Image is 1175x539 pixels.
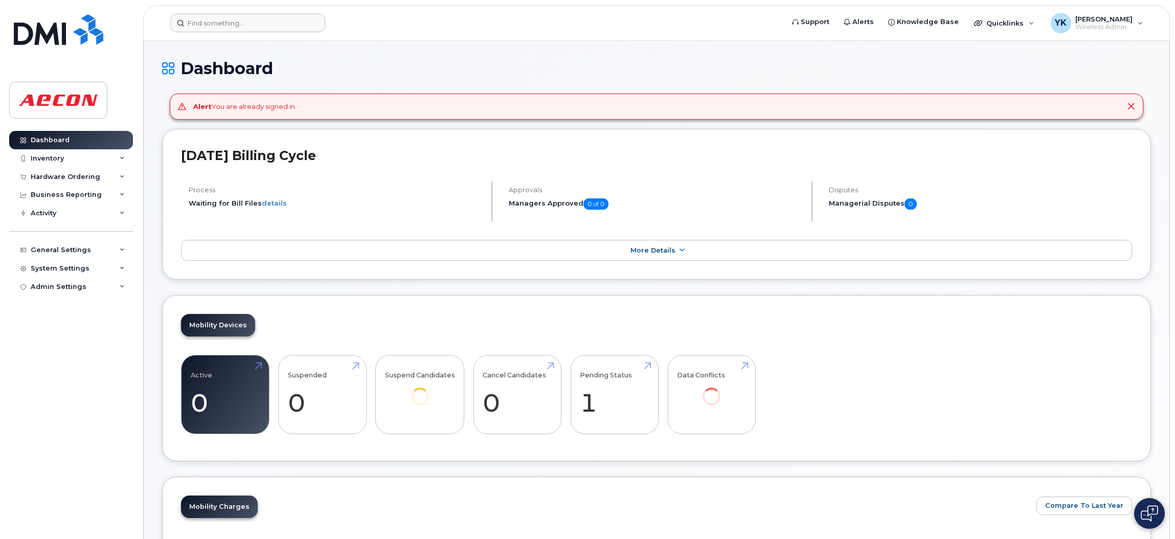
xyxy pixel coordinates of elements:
a: Cancel Candidates 0 [483,361,552,429]
h4: Suspend Candidates [385,371,455,379]
li: Waiting for Bill Files [189,198,483,208]
a: details [262,199,287,207]
img: Open chat [1141,505,1158,522]
span: 0 [905,198,917,210]
a: Data Conflicts [677,361,746,420]
div: You are already signed in. [193,102,297,111]
a: Pending Status 1 [580,361,649,429]
strong: Alert [193,102,212,110]
h4: Disputes [829,186,1132,194]
h5: Managers Approved [509,198,803,210]
span: Compare To Last Year [1045,501,1123,510]
span: More Details [630,246,675,254]
h2: [DATE] Billing Cycle [181,148,1132,163]
a: Suspended 0 [288,361,357,429]
span: 0 of 0 [583,198,608,210]
h1: Dashboard [162,59,1151,77]
h4: Process [189,186,483,194]
button: Compare To Last Year [1036,497,1132,515]
a: Mobility Charges [181,496,258,518]
a: Active 0 [191,361,260,429]
h5: Managerial Disputes [829,198,1132,210]
h4: Approvals [509,186,803,194]
a: Mobility Devices [181,314,255,336]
